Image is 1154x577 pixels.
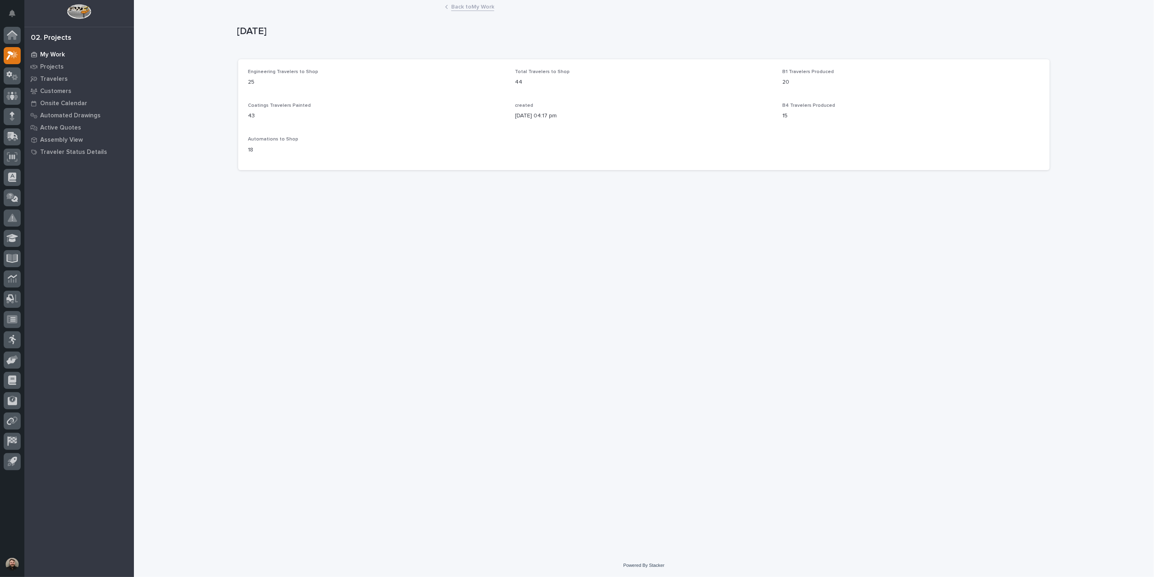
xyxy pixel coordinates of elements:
span: B4 Travelers Produced [782,103,835,108]
a: Projects [24,61,134,73]
a: Assembly View [24,134,134,146]
a: Onsite Calendar [24,97,134,109]
p: Assembly View [40,136,83,144]
p: [DATE] [237,26,1048,37]
button: users-avatar [4,556,21,573]
p: 43 [248,112,506,120]
img: Workspace Logo [67,4,91,19]
p: 25 [248,78,506,86]
span: Coatings Travelers Painted [248,103,311,108]
span: B1 Travelers Produced [782,69,834,74]
div: 02. Projects [31,34,71,43]
p: Onsite Calendar [40,100,87,107]
span: Total Travelers to Shop [515,69,570,74]
p: 18 [248,146,506,154]
a: Travelers [24,73,134,85]
p: 44 [515,78,773,86]
a: Back toMy Work [451,2,494,11]
button: Notifications [4,5,21,22]
span: Automations to Shop [248,137,298,142]
a: Customers [24,85,134,97]
span: Engineering Travelers to Shop [248,69,318,74]
a: My Work [24,48,134,61]
p: Traveler Status Details [40,149,107,156]
p: 20 [782,78,1040,86]
p: My Work [40,51,65,58]
p: Travelers [40,76,68,83]
p: Projects [40,63,64,71]
p: Customers [40,88,71,95]
div: Notifications [10,10,21,23]
a: Traveler Status Details [24,146,134,158]
p: [DATE] 04:17 pm [515,112,773,120]
a: Active Quotes [24,121,134,134]
span: created [515,103,534,108]
p: Active Quotes [40,124,81,132]
a: Automated Drawings [24,109,134,121]
p: Automated Drawings [40,112,101,119]
p: 15 [782,112,1040,120]
a: Powered By Stacker [623,563,664,568]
